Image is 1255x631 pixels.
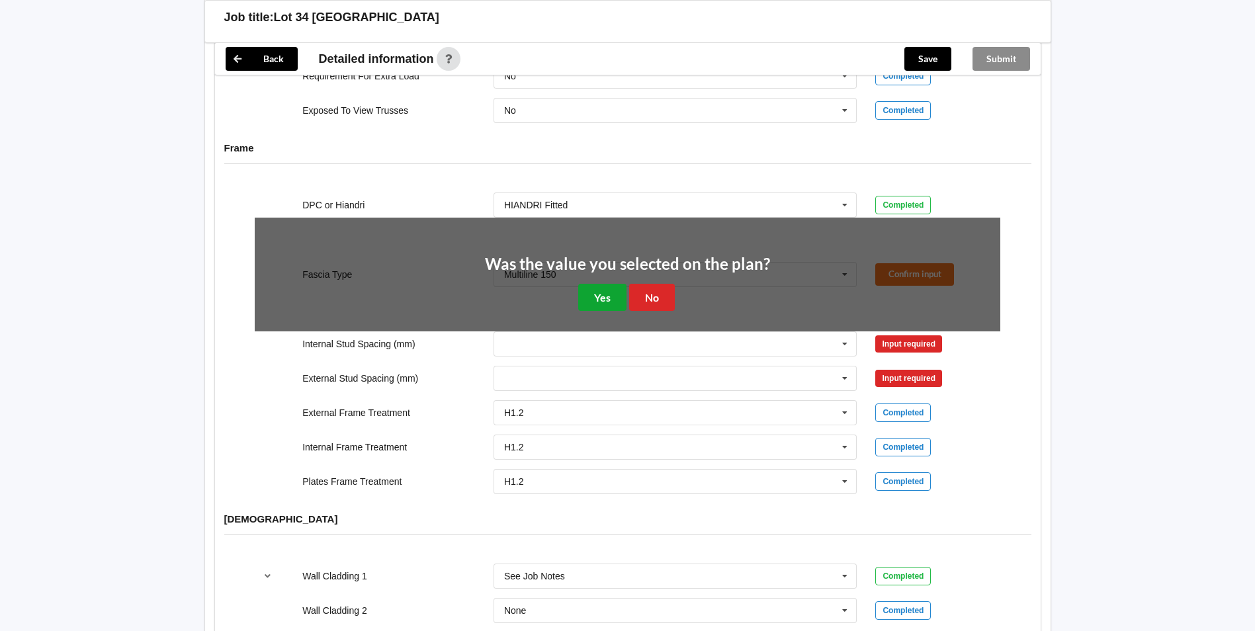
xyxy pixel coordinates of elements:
[875,370,942,387] div: Input required
[875,67,931,85] div: Completed
[302,571,367,581] label: Wall Cladding 1
[875,472,931,491] div: Completed
[629,284,675,311] button: No
[224,513,1031,525] h4: [DEMOGRAPHIC_DATA]
[504,606,526,615] div: None
[302,339,415,349] label: Internal Stud Spacing (mm)
[302,105,408,116] label: Exposed To View Trusses
[504,200,568,210] div: HIANDRI Fitted
[302,407,410,418] label: External Frame Treatment
[302,200,365,210] label: DPC or Hiandri
[226,47,298,71] button: Back
[224,142,1031,154] h4: Frame
[319,53,434,65] span: Detailed information
[274,10,439,25] h3: Lot 34 [GEOGRAPHIC_DATA]
[875,438,931,456] div: Completed
[875,101,931,120] div: Completed
[302,605,367,616] label: Wall Cladding 2
[302,476,402,487] label: Plates Frame Treatment
[504,442,524,452] div: H1.2
[302,442,407,452] label: Internal Frame Treatment
[875,567,931,585] div: Completed
[504,71,516,81] div: No
[255,564,281,588] button: reference-toggle
[504,571,565,581] div: See Job Notes
[302,373,418,384] label: External Stud Spacing (mm)
[875,335,942,353] div: Input required
[875,403,931,422] div: Completed
[904,47,951,71] button: Save
[875,196,931,214] div: Completed
[302,71,419,81] label: Requirement For Extra Load
[504,408,524,417] div: H1.2
[578,284,627,311] button: Yes
[224,10,274,25] h3: Job title:
[504,477,524,486] div: H1.2
[504,106,516,115] div: No
[875,601,931,620] div: Completed
[485,254,770,274] h2: Was the value you selected on the plan?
